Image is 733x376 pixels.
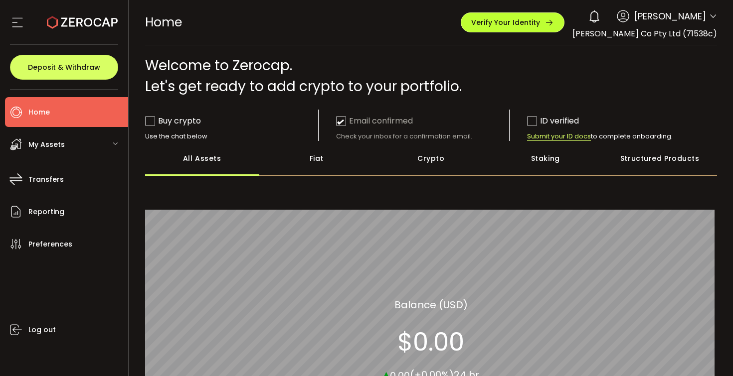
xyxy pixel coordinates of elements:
[28,172,64,187] span: Transfers
[336,132,510,141] div: Check your inbox for a confirmation email.
[28,64,100,71] span: Deposit & Withdraw
[145,141,260,176] div: All Assets
[28,105,50,120] span: Home
[336,115,413,127] div: Email confirmed
[145,13,182,31] span: Home
[603,141,718,176] div: Structured Products
[527,132,701,141] div: to complete onboarding.
[572,28,717,39] span: [PERSON_NAME] Co Pty Ltd (71538c)
[10,55,118,80] button: Deposit & Withdraw
[259,141,374,176] div: Fiat
[527,115,579,127] div: ID verified
[488,141,603,176] div: Staking
[28,205,64,219] span: Reporting
[527,132,591,141] span: Submit your ID docs
[28,323,56,337] span: Log out
[145,115,201,127] div: Buy crypto
[28,237,72,251] span: Preferences
[374,141,489,176] div: Crypto
[28,137,65,152] span: My Assets
[683,328,733,376] iframe: Chat Widget
[394,297,468,312] section: Balance (USD)
[145,132,319,141] div: Use the chat below
[397,327,464,357] section: $0.00
[634,9,706,23] span: [PERSON_NAME]
[471,19,540,26] span: Verify Your Identity
[145,55,718,97] div: Welcome to Zerocap. Let's get ready to add crypto to your portfolio.
[461,12,564,32] button: Verify Your Identity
